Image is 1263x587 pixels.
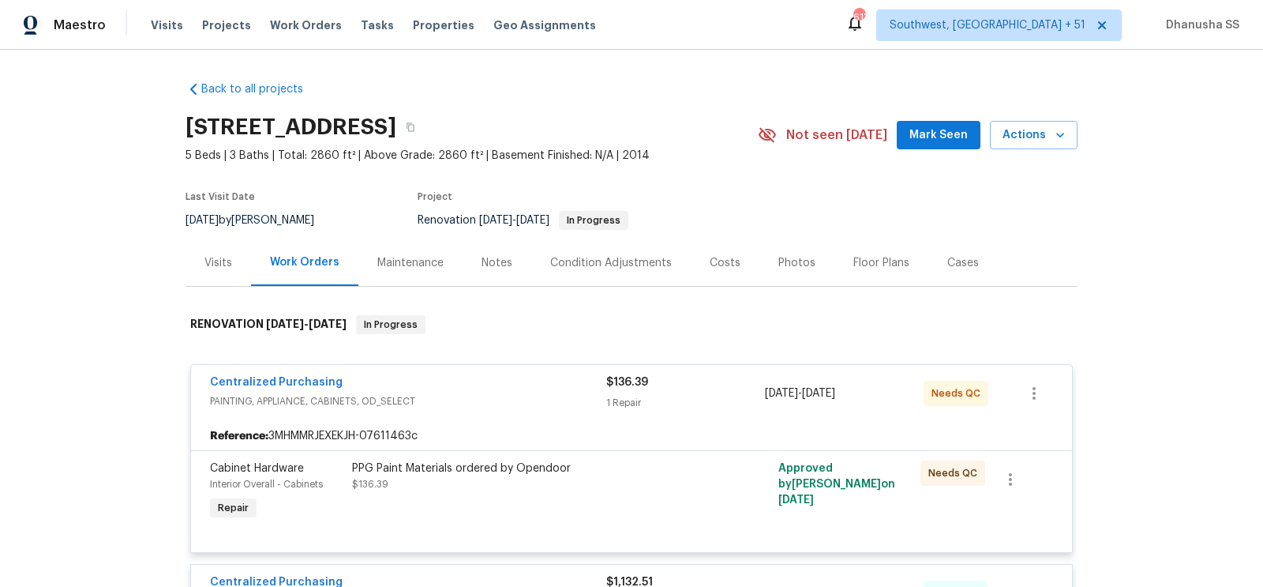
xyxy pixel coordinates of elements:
span: - [765,386,835,401]
span: Mark Seen [909,126,968,145]
div: 613 [853,9,864,25]
span: [DATE] [765,388,798,399]
span: Not seen [DATE] [786,127,887,143]
span: 5 Beds | 3 Baths | Total: 2860 ft² | Above Grade: 2860 ft² | Basement Finished: N/A | 2014 [186,148,758,164]
span: Maestro [54,17,106,33]
button: Mark Seen [897,121,980,150]
span: $136.39 [606,377,648,388]
span: [DATE] [309,318,347,329]
button: Actions [990,121,1077,150]
span: [DATE] [479,215,512,226]
div: Visits [204,255,232,271]
div: PPG Paint Materials ordered by Opendoor [352,461,698,476]
div: Cases [947,255,979,271]
span: Southwest, [GEOGRAPHIC_DATA] + 51 [890,17,1085,33]
span: Visits [151,17,183,33]
div: by [PERSON_NAME] [186,211,333,230]
span: Approved by [PERSON_NAME] on [778,463,895,506]
div: Work Orders [270,254,339,270]
span: Project [418,192,452,201]
span: [DATE] [778,495,814,506]
span: Geo Assignments [493,17,596,33]
a: Back to all projects [186,81,337,97]
span: In Progress [358,317,424,333]
span: - [479,215,549,226]
div: Photos [778,255,815,271]
span: [DATE] [516,215,549,226]
span: Properties [413,17,474,33]
h2: [STREET_ADDRESS] [186,119,396,135]
span: In Progress [560,216,627,225]
span: $136.39 [352,480,388,489]
span: Actions [1003,126,1065,145]
div: Maintenance [377,255,444,271]
span: Cabinet Hardware [210,463,304,474]
span: Interior Overall - Cabinets [210,480,323,489]
span: Tasks [361,20,394,31]
span: Last Visit Date [186,192,255,201]
span: [DATE] [186,215,219,226]
span: Repair [212,500,255,516]
span: PAINTING, APPLIANCE, CABINETS, OD_SELECT [210,393,606,409]
span: Needs QC [931,386,987,401]
button: Copy Address [396,113,425,141]
span: [DATE] [266,318,304,329]
div: 3MHMMRJEXEKJH-07611463c [191,422,1072,450]
span: [DATE] [802,388,835,399]
span: Renovation [418,215,628,226]
span: Projects [202,17,251,33]
span: Needs QC [928,465,984,481]
b: Reference: [210,428,268,444]
a: Centralized Purchasing [210,377,343,388]
div: RENOVATION [DATE]-[DATE]In Progress [186,299,1077,350]
span: Dhanusha SS [1160,17,1239,33]
span: - [266,318,347,329]
div: 1 Repair [606,395,765,411]
h6: RENOVATION [190,315,347,334]
div: Floor Plans [853,255,909,271]
div: Notes [482,255,512,271]
div: Costs [710,255,740,271]
span: Work Orders [270,17,342,33]
div: Condition Adjustments [550,255,672,271]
